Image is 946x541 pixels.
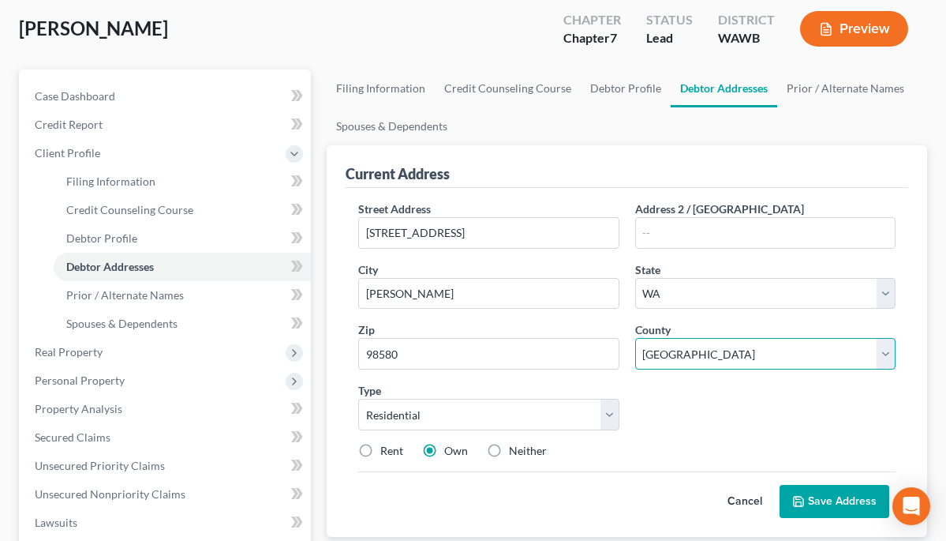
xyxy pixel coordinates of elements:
span: Property Analysis [35,402,122,415]
div: Current Address [346,164,450,183]
div: Lead [646,29,693,47]
a: Case Dashboard [22,82,311,111]
a: Debtor Addresses [671,70,777,107]
span: Prior / Alternate Names [66,288,184,302]
div: Chapter [563,11,621,29]
input: Enter street address [359,218,618,248]
span: Client Profile [35,146,100,160]
button: Save Address [780,485,889,518]
a: Debtor Profile [54,224,311,253]
a: Spouses & Dependents [327,107,457,145]
span: 7 [610,30,617,45]
a: Lawsuits [22,509,311,537]
span: State [635,263,660,276]
span: Credit Counseling Course [66,203,193,216]
div: District [718,11,775,29]
span: Lawsuits [35,516,77,529]
a: Credit Counseling Course [435,70,581,107]
a: Secured Claims [22,423,311,452]
button: Cancel [710,486,780,517]
span: Filing Information [66,175,155,188]
a: Spouses & Dependents [54,310,311,338]
div: Status [646,11,693,29]
label: Address 2 / [GEOGRAPHIC_DATA] [635,201,804,217]
span: County [635,323,671,336]
a: Filing Information [327,70,435,107]
span: Debtor Profile [66,231,137,245]
a: Property Analysis [22,395,311,423]
span: Unsecured Priority Claims [35,459,165,472]
input: -- [636,218,895,248]
span: Zip [358,323,375,336]
div: WAWB [718,29,775,47]
label: Neither [509,443,547,459]
span: Credit Report [35,118,103,131]
div: Open Intercom Messenger [892,487,930,525]
input: Enter city... [359,279,618,309]
label: Type [358,382,381,399]
a: Debtor Addresses [54,253,311,281]
a: Credit Counseling Course [54,196,311,224]
a: Credit Report [22,111,311,139]
span: Street Address [358,202,431,216]
span: [PERSON_NAME] [19,17,168,39]
a: Unsecured Priority Claims [22,452,311,480]
a: Prior / Alternate Names [54,281,311,310]
label: Rent [380,443,403,459]
span: Case Dashboard [35,89,115,103]
span: Spouses & Dependents [66,317,178,330]
span: Personal Property [35,374,125,387]
span: Secured Claims [35,430,110,444]
a: Debtor Profile [581,70,671,107]
span: City [358,263,378,276]
a: Filing Information [54,167,311,196]
div: Chapter [563,29,621,47]
a: Prior / Alternate Names [777,70,914,107]
label: Own [444,443,468,459]
span: Unsecured Nonpriority Claims [35,487,185,501]
span: Debtor Addresses [66,260,154,273]
span: Real Property [35,345,103,359]
button: Preview [800,11,908,47]
a: Unsecured Nonpriority Claims [22,480,311,509]
input: XXXXX [358,338,619,370]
